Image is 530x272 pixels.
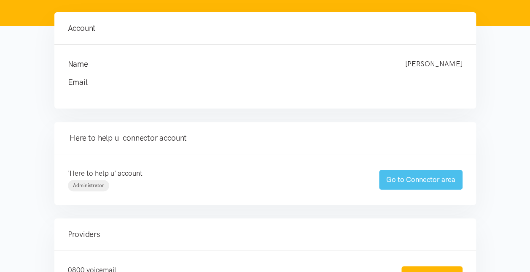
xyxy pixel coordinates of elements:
div: [PERSON_NAME] [397,58,471,70]
span: Administrator [73,182,104,188]
p: 'Here to help u' account [68,168,362,179]
a: Go to Connector area [379,170,463,190]
h4: 'Here to help u' connector account [68,132,463,144]
h4: Providers [68,228,463,240]
h4: Email [68,76,446,88]
h4: Name [68,58,388,70]
h4: Account [68,22,463,34]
